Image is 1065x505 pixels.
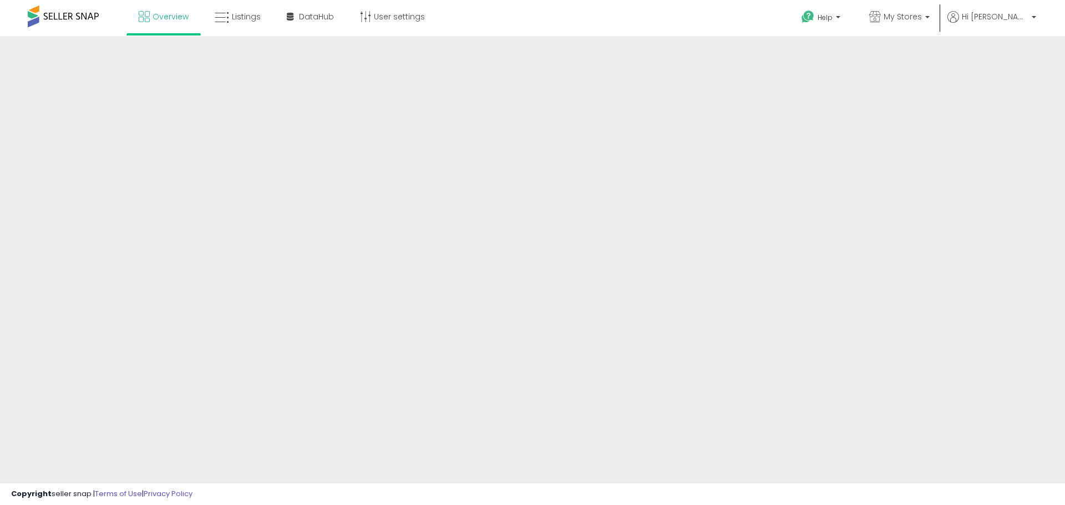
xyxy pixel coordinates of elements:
[95,488,142,499] a: Terms of Use
[947,11,1036,36] a: Hi [PERSON_NAME]
[11,489,192,499] div: seller snap | |
[232,11,261,22] span: Listings
[11,488,52,499] strong: Copyright
[884,11,922,22] span: My Stores
[299,11,334,22] span: DataHub
[962,11,1028,22] span: Hi [PERSON_NAME]
[801,10,815,24] i: Get Help
[818,13,833,22] span: Help
[153,11,189,22] span: Overview
[793,2,851,36] a: Help
[144,488,192,499] a: Privacy Policy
